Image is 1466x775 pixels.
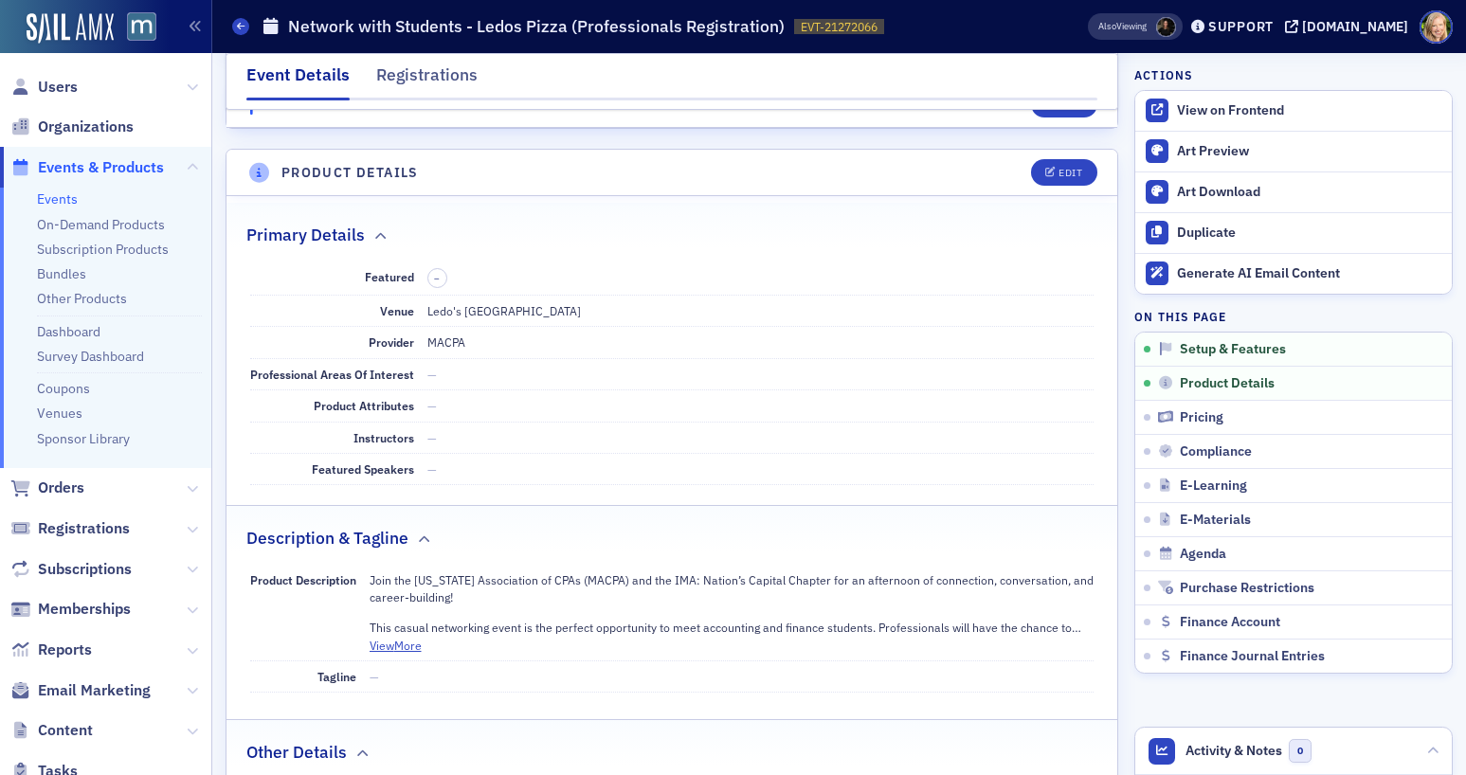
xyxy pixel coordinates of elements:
[1134,66,1193,83] h4: Actions
[1180,580,1314,597] span: Purchase Restrictions
[1059,99,1082,110] div: Edit
[37,380,90,397] a: Coupons
[1031,159,1096,186] button: Edit
[427,303,581,318] span: Ledo's [GEOGRAPHIC_DATA]
[1180,341,1286,358] span: Setup & Features
[10,478,84,498] a: Orders
[1098,20,1147,33] span: Viewing
[1177,265,1442,282] div: Generate AI Email Content
[37,348,144,365] a: Survey Dashboard
[314,398,414,413] span: Product Attributes
[10,77,78,98] a: Users
[37,241,169,258] a: Subscription Products
[250,367,414,382] span: Professional Areas Of Interest
[288,15,785,38] h1: Network with Students - Ledos Pizza (Professionals Registration)
[27,13,114,44] img: SailAMX
[317,669,356,684] span: Tagline
[370,571,1095,606] p: Join the [US_STATE] Association of CPAs (MACPA) and the IMA: Nation’s Capital Chapter for an afte...
[1177,225,1442,242] div: Duplicate
[353,430,414,445] span: Instructors
[246,526,408,550] h2: Description & Tagline
[1135,253,1452,294] button: Generate AI Email Content
[370,637,422,654] button: ViewMore
[10,518,130,539] a: Registrations
[38,478,84,498] span: Orders
[246,740,347,765] h2: Other Details
[1177,143,1442,160] div: Art Preview
[1420,10,1453,44] span: Profile
[369,334,414,350] span: Provider
[1135,91,1452,131] a: View on Frontend
[1098,20,1116,32] div: Also
[1180,614,1280,631] span: Finance Account
[38,157,164,178] span: Events & Products
[1059,168,1082,178] div: Edit
[1180,409,1223,426] span: Pricing
[37,190,78,207] a: Events
[38,77,78,98] span: Users
[37,216,165,233] a: On-Demand Products
[427,367,437,382] span: —
[37,323,100,340] a: Dashboard
[370,619,1095,636] p: This casual networking event is the perfect opportunity to meet accounting and finance students. ...
[10,680,151,701] a: Email Marketing
[10,640,92,660] a: Reports
[427,398,437,413] span: —
[1180,478,1247,495] span: E-Learning
[38,518,130,539] span: Registrations
[1180,375,1275,392] span: Product Details
[127,12,156,42] img: SailAMX
[1135,171,1452,212] a: Art Download
[1134,308,1453,325] h4: On this page
[427,430,437,445] span: —
[38,559,132,580] span: Subscriptions
[365,269,414,284] span: Featured
[1208,18,1274,35] div: Support
[1185,741,1282,761] span: Activity & Notes
[38,599,131,620] span: Memberships
[38,640,92,660] span: Reports
[434,272,440,285] span: –
[246,63,350,100] div: Event Details
[37,265,86,282] a: Bundles
[114,12,156,45] a: View Homepage
[10,157,164,178] a: Events & Products
[312,461,414,477] span: Featured Speakers
[37,290,127,307] a: Other Products
[1177,184,1442,201] div: Art Download
[1302,18,1408,35] div: [DOMAIN_NAME]
[281,163,419,183] h4: Product Details
[10,559,132,580] a: Subscriptions
[38,720,93,741] span: Content
[376,63,478,98] div: Registrations
[1177,102,1442,119] div: View on Frontend
[37,405,82,422] a: Venues
[38,680,151,701] span: Email Marketing
[1135,132,1452,171] a: Art Preview
[370,669,379,684] span: —
[427,334,465,350] span: MACPA
[801,19,878,35] span: EVT-21272066
[37,430,130,447] a: Sponsor Library
[1180,546,1226,563] span: Agenda
[1289,739,1312,763] span: 0
[10,599,131,620] a: Memberships
[1180,443,1252,460] span: Compliance
[246,223,365,247] h2: Primary Details
[38,117,134,137] span: Organizations
[1180,648,1325,665] span: Finance Journal Entries
[1285,20,1415,33] button: [DOMAIN_NAME]
[10,117,134,137] a: Organizations
[1156,17,1176,37] span: Lauren McDonough
[250,572,356,587] span: Product Description
[1180,512,1251,529] span: E-Materials
[1135,212,1452,253] button: Duplicate
[380,303,414,318] span: Venue
[427,461,437,477] span: —
[10,720,93,741] a: Content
